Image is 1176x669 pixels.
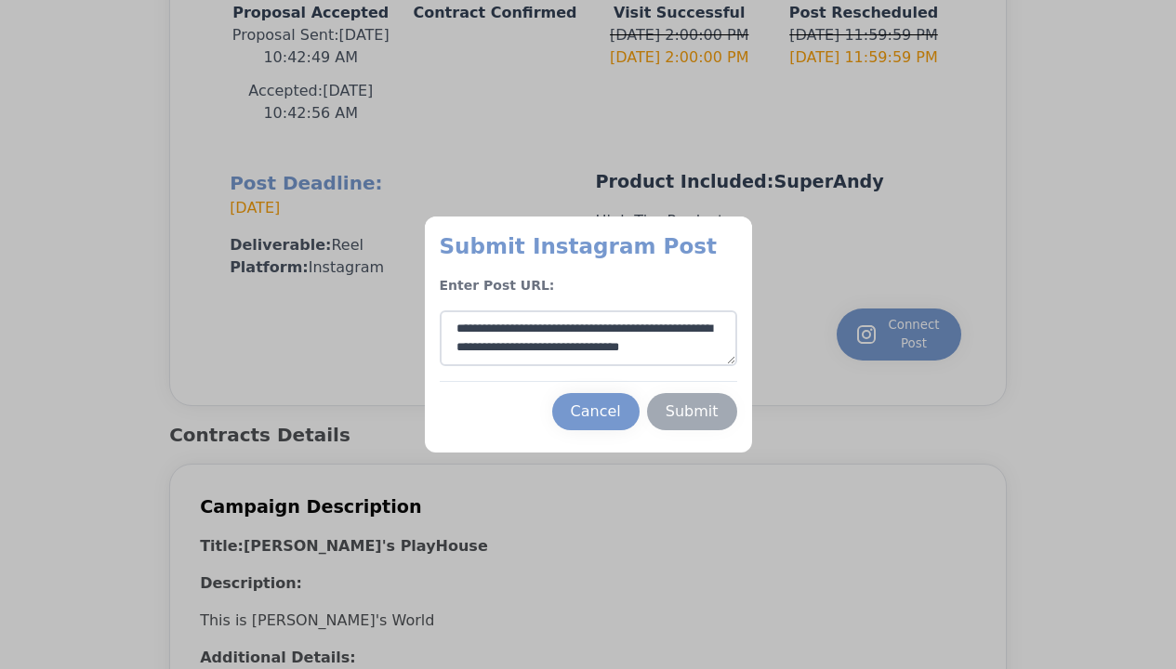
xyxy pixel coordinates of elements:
button: Cancel [552,393,640,430]
button: Submit [647,393,737,430]
h4: Enter Post URL: [440,276,737,295]
p: Submit Instagram Post [440,231,737,261]
div: Cancel [571,400,621,423]
div: Submit [666,400,719,423]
